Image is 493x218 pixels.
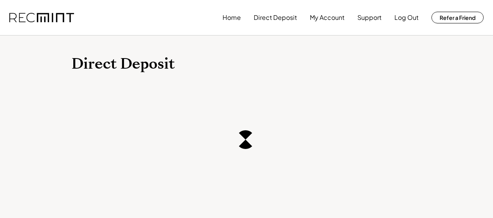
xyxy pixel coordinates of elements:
[9,13,74,23] img: recmint-logotype%403x.png
[357,10,382,25] button: Support
[394,10,419,25] button: Log Out
[223,10,241,25] button: Home
[310,10,345,25] button: My Account
[254,10,297,25] button: Direct Deposit
[71,55,422,73] h1: Direct Deposit
[431,12,484,23] button: Refer a Friend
